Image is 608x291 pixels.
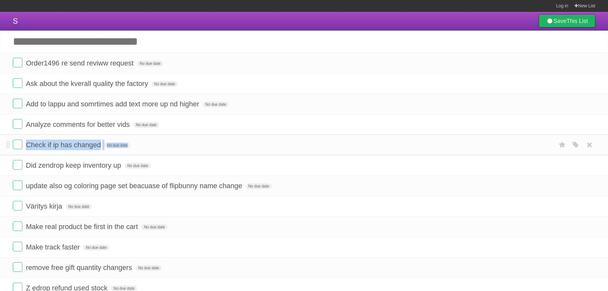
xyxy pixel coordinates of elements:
span: Analyze comments for better vids [26,120,131,128]
label: Done [13,99,22,108]
span: Make real product be first in the cart [26,223,139,231]
label: Done [13,78,22,88]
label: Done [13,262,22,272]
span: No due date [141,224,167,230]
span: No due date [203,102,229,107]
span: Väritys kirja [26,202,64,210]
span: Did zendrop keep inventory up [26,161,123,169]
span: Check if ip has changed [26,141,102,149]
span: No due date [125,163,151,169]
span: No due date [152,81,177,87]
span: remove free gift quantity changers [26,264,134,272]
label: Done [13,180,22,190]
span: No due date [83,245,109,250]
label: Done [13,140,22,149]
span: No due date [104,142,130,148]
label: Done [13,201,22,211]
span: Add to lappu and somrtimes add text more up nd higher [26,100,201,108]
label: Star task [556,140,568,150]
label: Done [13,119,22,129]
span: update also og coloring page set beacuase of flipbunny name change [26,182,244,190]
span: No due date [246,183,272,189]
label: Done [13,160,22,170]
b: This List [567,18,588,24]
span: No due date [137,61,163,66]
span: No due date [66,204,92,210]
span: Order1496 re send reviww request [26,59,135,67]
span: Make track faster [26,243,81,251]
label: Done [13,58,22,67]
span: No due date [133,122,159,128]
a: SaveThis List [539,15,595,27]
span: Ask about the kverall quality the factory [26,80,150,88]
label: Done [13,221,22,231]
label: Done [13,242,22,251]
span: No due date [136,265,161,271]
span: S [13,17,18,25]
